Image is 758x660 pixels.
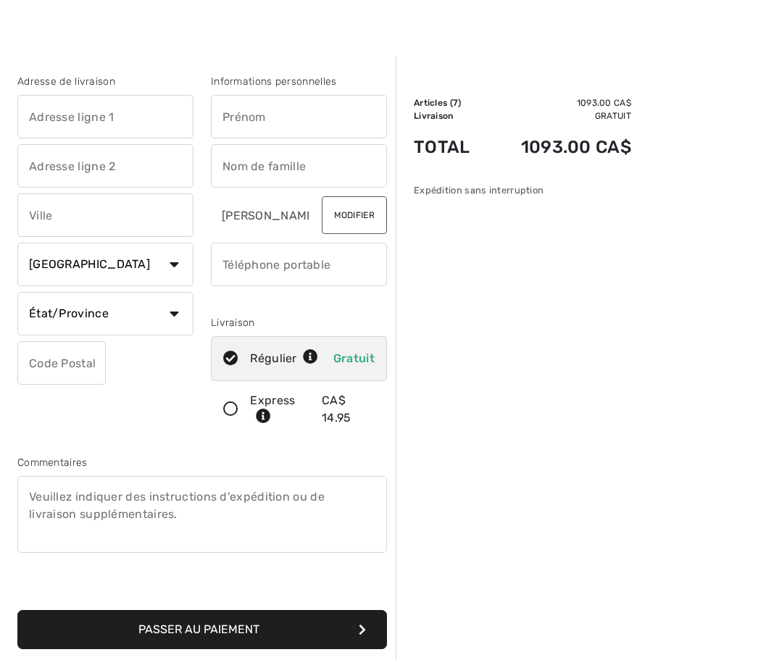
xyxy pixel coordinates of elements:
div: Informations personnelles [211,74,387,89]
div: Adresse de livraison [17,74,193,89]
input: Adresse ligne 2 [17,144,193,188]
div: CA$ 14.95 [322,392,375,427]
td: Livraison [414,109,487,122]
input: Prénom [211,95,387,138]
td: Gratuit [487,109,631,122]
input: Code Postal [17,341,106,385]
td: Total [414,122,487,172]
span: Gratuit [333,351,375,365]
input: Adresse ligne 1 [17,95,193,138]
div: Expédition sans interruption [414,183,631,197]
div: Express [250,392,312,427]
input: Téléphone portable [211,243,387,286]
td: Articles ( ) [414,96,487,109]
div: Régulier [250,350,318,367]
button: Passer au paiement [17,610,387,649]
div: Livraison [211,315,387,330]
input: Nom de famille [211,144,387,188]
span: 7 [453,98,458,108]
input: Courriel [211,193,310,237]
div: Commentaires [17,455,387,470]
td: 1093.00 CA$ [487,122,631,172]
td: 1093.00 CA$ [487,96,631,109]
button: Modifier [322,196,387,234]
input: Ville [17,193,193,237]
